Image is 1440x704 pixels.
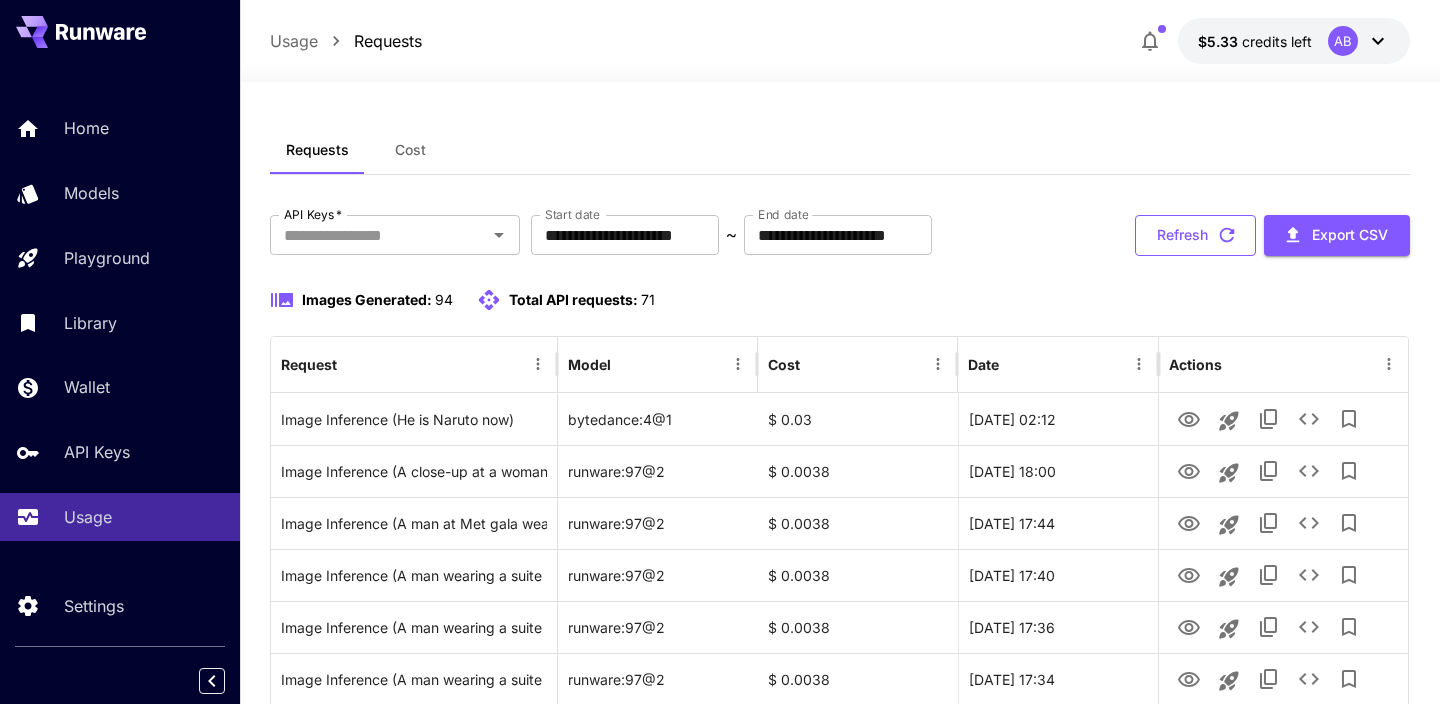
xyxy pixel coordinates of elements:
button: $5.33215AB [1178,18,1410,64]
div: Collapse sidebar [214,663,240,699]
button: Refresh [1135,215,1256,256]
button: Launch in playground [1209,557,1249,597]
div: Click to copy prompt [281,446,547,497]
div: bytedance:4@1 [558,393,758,445]
span: credits left [1242,33,1312,50]
a: Usage [270,29,318,53]
p: Settings [64,594,124,618]
span: Images Generated: [302,291,432,308]
span: Total API requests: [509,291,638,308]
button: View Image [1169,450,1209,491]
div: 22 Aug, 2025 17:40 [958,549,1158,601]
button: Add to library [1329,503,1369,543]
button: Copy TaskUUID [1249,607,1289,647]
div: Date [968,356,999,373]
div: 22 Aug, 2025 18:00 [958,445,1158,497]
button: View Image [1169,502,1209,543]
button: Launch in playground [1209,505,1249,545]
div: $ 0.0038 [758,445,958,497]
div: $ 0.03 [758,393,958,445]
span: 71 [641,291,655,308]
button: Copy TaskUUID [1249,659,1289,699]
div: runware:97@2 [558,497,758,549]
button: See details [1289,659,1329,699]
button: View Image [1169,658,1209,699]
div: runware:97@2 [558,445,758,497]
div: runware:97@2 [558,601,758,653]
p: Wallet [64,375,110,399]
div: runware:97@2 [558,549,758,601]
button: Sort [802,350,830,378]
div: Model [568,356,611,373]
button: View Image [1169,554,1209,595]
button: Add to library [1329,659,1369,699]
div: $ 0.0038 [758,601,958,653]
p: Playground [64,246,150,270]
div: 23 Aug, 2025 02:12 [958,393,1158,445]
button: Menu [924,350,952,378]
button: Copy TaskUUID [1249,555,1289,595]
button: Collapse sidebar [199,668,225,694]
button: Export CSV [1264,215,1410,256]
label: End date [758,206,808,223]
p: ~ [726,223,737,247]
p: Usage [64,505,112,529]
button: View Image [1169,606,1209,647]
button: Launch in playground [1209,401,1249,441]
div: $5.33215 [1198,31,1312,52]
button: Add to library [1329,451,1369,491]
button: Add to library [1329,607,1369,647]
button: Copy TaskUUID [1249,451,1289,491]
button: Sort [613,350,641,378]
button: See details [1289,451,1329,491]
button: Menu [1125,350,1153,378]
div: Cost [768,356,800,373]
button: Launch in playground [1209,453,1249,493]
label: API Keys [284,206,342,223]
p: Models [64,181,119,205]
div: Click to copy prompt [281,550,547,601]
a: Requests [354,29,422,53]
div: 22 Aug, 2025 17:44 [958,497,1158,549]
nav: breadcrumb [270,29,422,53]
div: AB [1328,26,1358,56]
div: $ 0.0038 [758,497,958,549]
div: Click to copy prompt [281,498,547,549]
p: Home [64,116,109,140]
button: Copy TaskUUID [1249,503,1289,543]
div: Click to copy prompt [281,394,547,445]
div: Click to copy prompt [281,602,547,653]
button: Add to library [1329,555,1369,595]
span: Cost [395,141,426,159]
button: Menu [1375,350,1403,378]
button: Menu [724,350,752,378]
button: View Image [1169,398,1209,439]
label: Start date [545,206,600,223]
button: Open [485,221,513,249]
button: Sort [1001,350,1029,378]
div: Actions [1169,356,1222,373]
button: Launch in playground [1209,609,1249,649]
button: See details [1289,555,1329,595]
button: Copy TaskUUID [1249,399,1289,439]
button: See details [1289,607,1329,647]
div: 22 Aug, 2025 17:36 [958,601,1158,653]
button: Add to library [1329,399,1369,439]
span: 94 [435,291,453,308]
button: Sort [339,350,367,378]
button: See details [1289,503,1329,543]
div: Request [281,356,337,373]
span: $5.33 [1198,33,1242,50]
p: API Keys [64,440,130,464]
div: $ 0.0038 [758,549,958,601]
button: Launch in playground [1209,661,1249,701]
p: Library [64,311,117,335]
button: See details [1289,399,1329,439]
button: Menu [524,350,552,378]
span: Requests [286,141,349,159]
